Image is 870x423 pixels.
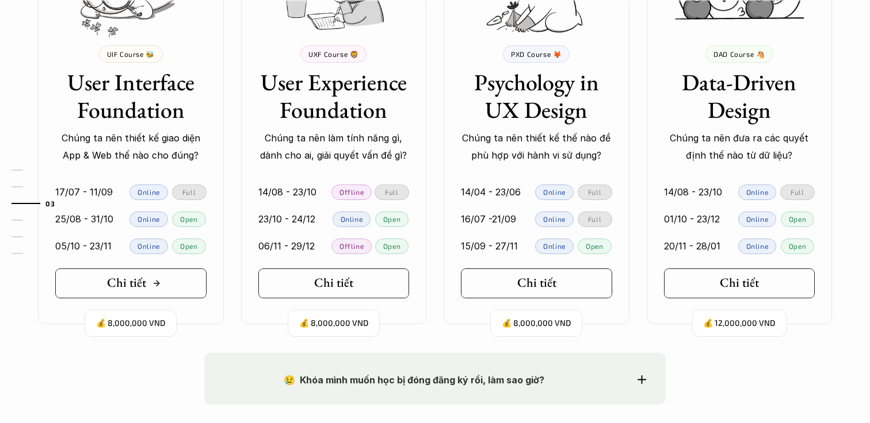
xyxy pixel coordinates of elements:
p: UIF Course 🐝 [107,50,155,58]
p: Online [341,215,363,223]
p: 14/08 - 23/10 [258,183,316,201]
p: Open [383,215,400,223]
a: Chi tiết [461,268,612,298]
p: 14/08 - 23/10 [664,183,722,201]
p: Offline [339,188,364,196]
p: Offline [339,242,364,250]
h3: Data-Driven Design [664,68,815,124]
p: 💰 8,000,000 VND [299,316,368,331]
p: Online [543,215,566,223]
p: Open [789,215,806,223]
p: Online [746,242,769,250]
strong: 03 [45,199,55,207]
p: Chúng ta nên đưa ra các quyết định thế nào từ dữ liệu? [664,129,815,164]
p: 💰 12,000,000 VND [703,316,775,331]
p: Chúng ta nên thiết kế thế nào để phù hợp với hành vi sử dụng? [461,129,612,164]
h3: Psychology in UX Design [461,68,612,124]
p: 23/10 - 24/12 [258,210,315,228]
p: 15/09 - 27/11 [461,237,518,255]
p: Chúng ta nên làm tính năng gì, dành cho ai, giải quyết vấn đề gì? [258,129,410,164]
h5: Chi tiết [517,275,556,290]
p: Online [138,215,160,223]
a: Chi tiết [664,268,815,298]
p: Full [385,188,398,196]
p: 06/11 - 29/12 [258,237,315,255]
p: Online [746,215,769,223]
p: Online [746,188,769,196]
h5: Chi tiết [720,275,759,290]
p: Online [543,242,566,250]
p: 14/04 - 23/06 [461,183,521,201]
p: Online [138,242,160,250]
p: Open [789,242,806,250]
h5: Chi tiết [314,275,353,290]
p: 16/07 -21/09 [461,210,516,228]
p: Online [543,188,566,196]
p: Online [138,188,160,196]
h3: User Experience Foundation [258,68,410,124]
p: 💰 8,000,000 VND [502,316,571,331]
strong: 😢 Khóa mình muốn học bị đóng đăng ký rồi, làm sao giờ? [284,374,544,386]
p: 20/11 - 28/01 [664,237,720,255]
a: Chi tiết [55,268,207,298]
p: Full [182,188,196,196]
p: Open [180,215,197,223]
p: Full [588,215,601,223]
p: Full [791,188,804,196]
p: DAD Course 🐴 [713,50,765,58]
p: Open [180,242,197,250]
p: Chúng ta nên thiết kế giao diện App & Web thế nào cho đúng? [55,129,207,164]
p: Full [588,188,601,196]
p: UXF Course 🦁 [308,50,358,58]
p: 01/10 - 23/12 [664,210,720,228]
p: Open [383,242,400,250]
a: 03 [12,197,66,210]
p: Open [586,242,603,250]
h5: Chi tiết [107,275,146,290]
h3: User Interface Foundation [55,68,207,124]
p: 💰 8,000,000 VND [96,316,165,331]
p: PXD Course 🦊 [511,50,562,58]
a: Chi tiết [258,268,410,298]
